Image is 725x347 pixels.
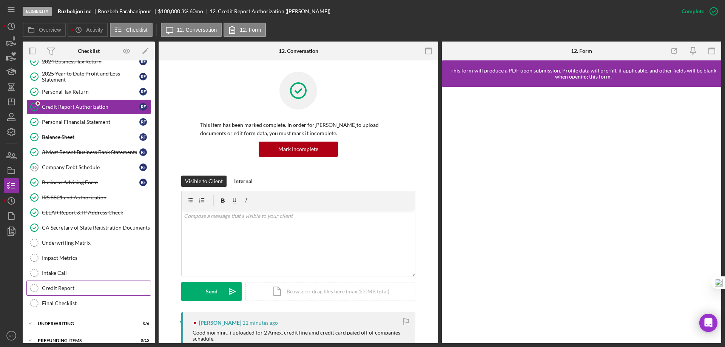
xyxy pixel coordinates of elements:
[42,104,139,110] div: Credit Report Authorization
[42,255,151,261] div: Impact Metrics
[42,285,151,291] div: Credit Report
[126,27,148,33] label: Checklist
[38,321,130,326] div: Underwriting
[23,23,66,37] button: Overview
[26,250,151,265] a: Impact Metrics
[177,27,217,33] label: 12. Conversation
[682,4,704,19] div: Complete
[68,23,108,37] button: Activity
[38,338,130,343] div: Prefunding Items
[42,149,139,155] div: 3 Most Recent Business Bank Statements
[42,210,151,216] div: CLEAR Report & IP Address Check
[181,8,188,14] div: 3 %
[42,164,139,170] div: Company Debt Schedule
[42,300,151,306] div: Final Checklist
[278,142,318,157] div: Mark Incomplete
[139,148,147,156] div: R F
[136,338,149,343] div: 0 / 15
[42,179,139,185] div: Business Advising Form
[161,23,222,37] button: 12. Conversation
[210,8,330,14] div: 12. Credit Report Authorization ([PERSON_NAME])
[110,23,153,37] button: Checklist
[42,240,151,246] div: Underwriting Matrix
[26,54,151,69] a: 2024 Business Tax ReturnRF
[26,281,151,296] a: Credit Report
[26,265,151,281] a: Intake Call
[42,225,151,231] div: CA Secretary of State Registration Documents
[4,328,19,343] button: RK
[139,179,147,186] div: R F
[26,69,151,84] a: 2025 Year to Date Profit and Loss StatementRF
[39,27,61,33] label: Overview
[259,142,338,157] button: Mark Incomplete
[139,163,147,171] div: R F
[193,330,408,342] div: Good morning, i uploaded for 2 Amex, credit line amd credit card paied off of companies schadule.
[449,94,714,336] iframe: Lenderfit form
[136,321,149,326] div: 0 / 6
[224,23,266,37] button: 12. Form
[26,84,151,99] a: Personal Tax ReturnRF
[158,8,180,14] span: $100,000
[190,8,203,14] div: 60 mo
[9,334,14,338] text: RK
[181,282,242,301] button: Send
[674,4,721,19] button: Complete
[58,8,91,14] b: Ruzbehjon inc
[199,320,241,326] div: [PERSON_NAME]
[699,314,717,332] div: Open Intercom Messenger
[42,89,139,95] div: Personal Tax Return
[98,8,158,14] div: Roozbeh Farahanipour
[279,48,318,54] div: 12. Conversation
[206,282,217,301] div: Send
[185,176,223,187] div: Visible to Client
[139,58,147,65] div: R F
[26,99,151,114] a: Credit Report AuthorizationRF
[571,48,592,54] div: 12. Form
[26,235,151,250] a: Underwriting Matrix
[230,176,256,187] button: Internal
[139,73,147,80] div: R F
[42,270,151,276] div: Intake Call
[26,145,151,160] a: 3 Most Recent Business Bank StatementsRF
[26,175,151,190] a: Business Advising FormRF
[26,160,151,175] a: 16Company Debt ScheduleRF
[26,114,151,130] a: Personal Financial StatementRF
[446,68,721,80] div: This form will produce a PDF upon submission. Profile data will pre-fill, if applicable, and othe...
[78,48,100,54] div: Checklist
[26,130,151,145] a: Balance SheetRF
[240,27,261,33] label: 12. Form
[42,59,139,65] div: 2024 Business Tax Return
[26,205,151,220] a: CLEAR Report & IP Address Check
[242,320,278,326] time: 2025-09-26 18:37
[23,7,52,16] div: Eligibility
[42,194,151,200] div: IRS 8821 and Authorization
[139,88,147,96] div: R F
[32,165,37,170] tspan: 16
[234,176,253,187] div: Internal
[200,121,396,138] p: This item has been marked complete. In order for [PERSON_NAME] to upload documents or edit form d...
[42,71,139,83] div: 2025 Year to Date Profit and Loss Statement
[26,220,151,235] a: CA Secretary of State Registration Documents
[42,134,139,140] div: Balance Sheet
[26,296,151,311] a: Final Checklist
[139,118,147,126] div: R F
[139,133,147,141] div: R F
[86,27,103,33] label: Activity
[139,103,147,111] div: R F
[26,190,151,205] a: IRS 8821 and Authorization
[42,119,139,125] div: Personal Financial Statement
[181,176,227,187] button: Visible to Client
[715,279,723,287] img: one_i.png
